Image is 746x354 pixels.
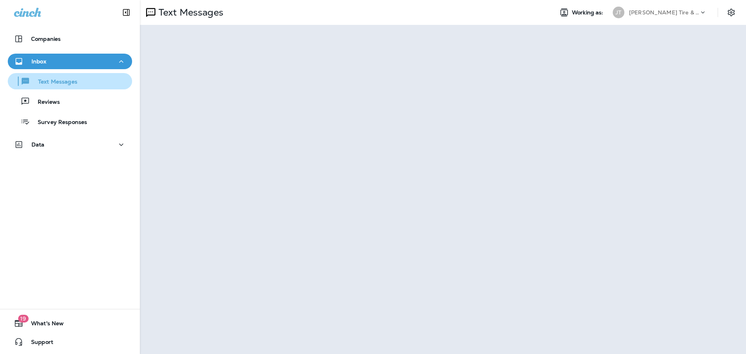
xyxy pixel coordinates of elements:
button: Reviews [8,93,132,110]
button: Companies [8,31,132,47]
p: Inbox [31,58,46,65]
p: Text Messages [30,78,77,86]
button: Text Messages [8,73,132,89]
button: Data [8,137,132,152]
p: Survey Responses [30,119,87,126]
button: Inbox [8,54,132,69]
p: Text Messages [155,7,223,18]
p: Companies [31,36,61,42]
p: Data [31,141,45,148]
span: Working as: [572,9,605,16]
button: Settings [724,5,738,19]
div: JT [613,7,624,18]
span: 19 [18,315,28,323]
span: Support [23,339,53,348]
button: Survey Responses [8,113,132,130]
button: Support [8,334,132,350]
p: Reviews [30,99,60,106]
button: 19What's New [8,316,132,331]
p: [PERSON_NAME] Tire & Auto [629,9,699,16]
button: Collapse Sidebar [115,5,137,20]
span: What's New [23,320,64,330]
